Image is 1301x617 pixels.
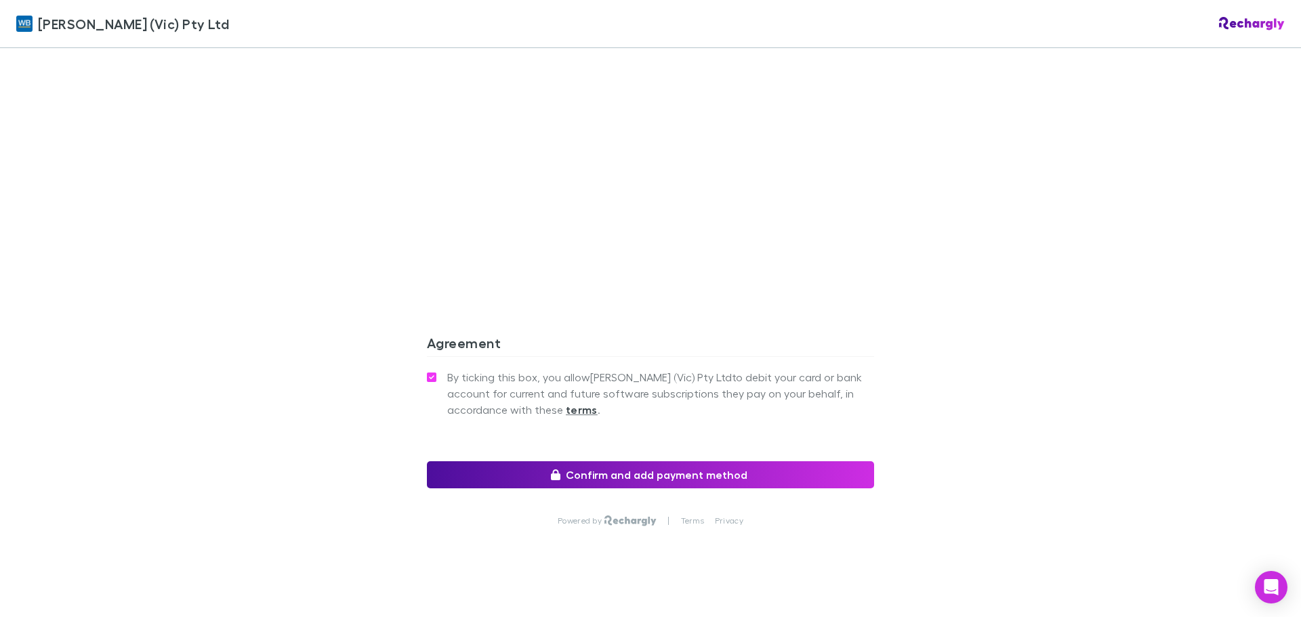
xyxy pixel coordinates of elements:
img: William Buck (Vic) Pty Ltd's Logo [16,16,33,32]
div: Open Intercom Messenger [1255,571,1287,603]
img: Rechargly Logo [1219,17,1285,30]
img: Rechargly Logo [604,515,657,526]
a: Terms [681,515,704,526]
strong: terms [566,403,598,417]
button: Confirm and add payment method [427,461,874,488]
a: Privacy [715,515,743,526]
p: | [667,515,669,526]
span: [PERSON_NAME] (Vic) Pty Ltd [38,14,229,34]
p: Powered by [558,515,604,526]
h3: Agreement [427,335,874,356]
span: By ticking this box, you allow [PERSON_NAME] (Vic) Pty Ltd to debit your card or bank account for... [447,369,874,418]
